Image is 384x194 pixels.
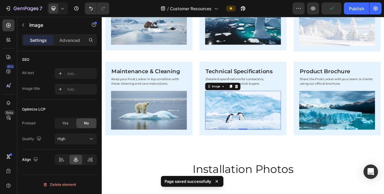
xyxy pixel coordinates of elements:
[55,133,97,144] button: High
[62,120,68,126] span: Yes
[6,64,14,69] div: 450
[22,135,43,143] div: Quality
[59,37,80,43] p: Advanced
[30,37,47,43] p: Settings
[5,110,14,115] div: Beta
[22,107,46,112] div: Optimize LCP
[22,120,35,126] div: Preload
[22,70,34,76] div: Alt text
[85,2,109,14] div: Undo/Redo
[57,136,65,141] span: High
[349,5,364,12] div: Publish
[67,87,95,92] div: Add...
[43,181,76,188] div: Delete element
[254,77,350,89] p: Share the Frost Locker with your team or clients using our official brochure.
[67,71,95,77] div: Add...
[253,65,350,75] h3: Product Brochure
[253,95,350,145] img: gempages_514132740736549914-cb2e6b53-be10-4bce-a0a1-ca5db2a4e139.jpg
[84,120,89,126] span: No
[140,86,153,92] div: Image
[22,156,39,164] div: Align
[133,77,229,89] p: Detailed specifications for contractors, engineers, and commercial buyers.
[22,57,29,62] div: SEO
[2,2,45,14] button: 7
[133,65,230,75] h3: Technical Specifications
[12,77,108,89] p: Keep your Frost Locker in top condition with these cleaning and care instructions.
[170,5,212,12] span: Customer Resources
[22,180,97,189] button: Delete element
[102,17,384,194] iframe: Design area
[12,65,109,75] h3: Maintenance & Cleaning
[22,86,40,91] div: Image title
[363,164,378,179] div: Open Intercom Messenger
[133,95,230,145] img: gempages_514132740736549914-8bbe6265-03b9-4d9e-a9e4-5963e4893426.jpg
[29,21,81,29] p: Image
[167,5,169,12] span: /
[12,95,109,145] img: gempages_514132740736549914-915bf796-f971-429d-8a79-9b9cdb281cb1.jpg
[344,2,369,14] button: Publish
[165,178,211,184] p: Page saved successfully
[40,5,42,12] p: 7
